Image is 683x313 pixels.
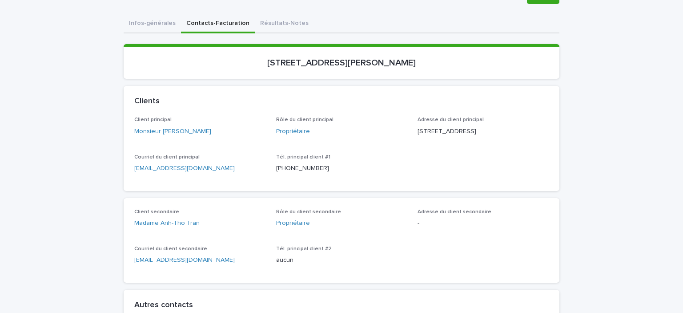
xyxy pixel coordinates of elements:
[134,117,172,122] span: Client principal
[181,15,255,33] button: Contacts-Facturation
[134,154,200,160] span: Courriel du client principal
[134,219,200,228] a: Madame Anh-Tho Tran
[134,209,179,215] span: Client secondaire
[134,127,211,136] a: Monsieur [PERSON_NAME]
[134,246,207,252] span: Courriel du client secondaire
[276,209,341,215] span: Rôle du client secondaire
[276,246,332,252] span: Tél. principal client #2
[134,97,160,106] h2: Clients
[255,15,314,33] button: Résultats-Notes
[418,117,484,122] span: Adresse du client principal
[276,164,407,173] p: [PHONE_NUMBER]
[276,154,330,160] span: Tél. principal client #1
[418,127,549,136] p: [STREET_ADDRESS]
[134,257,235,263] a: [EMAIL_ADDRESS][DOMAIN_NAME]
[134,301,193,310] h2: Autres contacts
[134,57,549,68] p: [STREET_ADDRESS][PERSON_NAME]
[276,117,333,122] span: Rôle du client principal
[276,219,310,228] a: Propriétaire
[276,256,407,265] p: aucun
[418,209,491,215] span: Adresse du client secondaire
[134,165,235,171] a: [EMAIL_ADDRESS][DOMAIN_NAME]
[124,15,181,33] button: Infos-générales
[418,219,549,228] p: -
[276,127,310,136] a: Propriétaire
